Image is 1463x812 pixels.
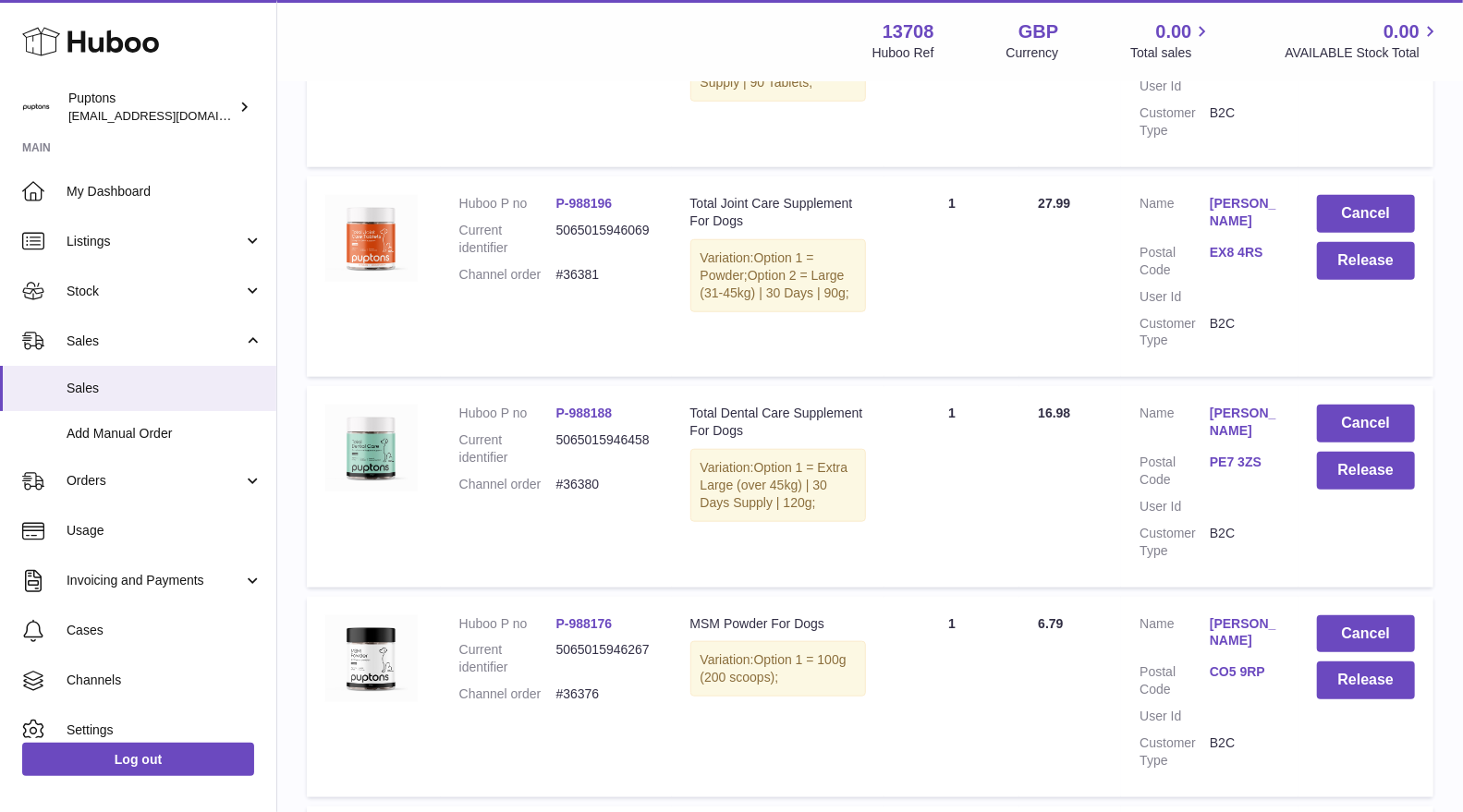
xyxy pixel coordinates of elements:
[1140,454,1210,489] dt: Postal Code
[22,93,50,121] img: hello@puptons.com
[556,431,653,467] dd: 5065015946458
[1210,525,1280,560] dd: B2C
[1140,663,1210,698] dt: Postal Code
[1140,78,1210,95] dt: User Id
[67,183,262,200] span: My Dashboard
[1006,44,1059,62] div: Currency
[1140,615,1210,655] dt: Name
[325,405,418,491] img: TotalDentalCarePowder120.jpg
[68,108,272,123] span: [EMAIL_ADDRESS][DOMAIN_NAME]
[872,44,934,62] div: Huboo Ref
[1317,452,1415,490] button: Release
[1156,19,1192,44] span: 0.00
[690,615,867,633] div: MSM Powder For Dogs
[1140,708,1210,725] dt: User Id
[1140,315,1210,350] dt: Customer Type
[1038,196,1070,211] span: 27.99
[459,685,556,703] dt: Channel order
[67,572,243,589] span: Invoicing and Payments
[1210,405,1280,440] a: [PERSON_NAME]
[459,431,556,467] dt: Current identifier
[1038,406,1070,420] span: 16.98
[1140,104,1210,139] dt: Customer Type
[67,522,262,539] span: Usage
[556,406,613,420] a: P-988188
[1140,525,1210,560] dt: Customer Type
[701,460,848,510] span: Option 1 = Extra Large (over 45kg) | 30 Days Supply | 120g;
[1210,454,1280,471] a: PE7 3ZS
[1140,405,1210,444] dt: Name
[1210,195,1280,230] a: [PERSON_NAME]
[67,672,262,689] span: Channels
[701,652,847,685] span: Option 1 = 100g (200 scoops);
[556,476,653,493] dd: #36380
[1018,19,1058,44] strong: GBP
[1140,195,1210,235] dt: Name
[1210,244,1280,261] a: EX8 4RS
[1384,19,1420,44] span: 0.00
[701,250,814,283] span: Option 1 = Powder;
[325,195,418,282] img: TotalJointCareTablets120.jpg
[690,449,867,522] div: Variation:
[1038,616,1063,631] span: 6.79
[68,90,235,125] div: Puptons
[1317,405,1415,442] button: Cancel
[690,239,867,312] div: Variation:
[1130,19,1213,62] a: 0.00 Total sales
[690,195,867,230] div: Total Joint Care Supplement For Dogs
[1317,242,1415,280] button: Release
[459,222,556,257] dt: Current identifier
[67,721,262,739] span: Settings
[459,405,556,422] dt: Huboo P no
[1140,288,1210,306] dt: User Id
[67,622,262,639] span: Cases
[690,641,867,697] div: Variation:
[67,425,262,442] span: Add Manual Order
[556,222,653,257] dd: 5065015946069
[459,195,556,212] dt: Huboo P no
[1317,615,1415,653] button: Cancel
[22,743,254,776] a: Log out
[459,476,556,493] dt: Channel order
[556,641,653,676] dd: 5065015946267
[1317,661,1415,699] button: Release
[1210,663,1280,681] a: CO5 9RP
[690,405,867,440] div: Total Dental Care Supplement For Dogs
[556,196,613,211] a: P-988196
[67,283,243,300] span: Stock
[67,472,243,490] span: Orders
[1140,734,1210,770] dt: Customer Type
[884,176,1019,377] td: 1
[459,266,556,284] dt: Channel order
[67,233,243,250] span: Listings
[1130,44,1213,62] span: Total sales
[556,266,653,284] dd: #36381
[884,597,1019,797] td: 1
[1210,104,1280,139] dd: B2C
[325,615,418,702] img: TotalPetsMSMPowderForDogs_ffb90623-83ef-4257-86e1-6a44a59590c6.jpg
[459,615,556,633] dt: Huboo P no
[1140,498,1210,515] dt: User Id
[1317,195,1415,233] button: Cancel
[1285,44,1441,62] span: AVAILABLE Stock Total
[1210,734,1280,770] dd: B2C
[701,268,849,300] span: Option 2 = Large (31-45kg) | 30 Days | 90g;
[556,685,653,703] dd: #36376
[883,19,934,44] strong: 13708
[1210,315,1280,350] dd: B2C
[459,641,556,676] dt: Current identifier
[67,333,243,350] span: Sales
[1210,615,1280,650] a: [PERSON_NAME]
[1285,19,1441,62] a: 0.00 AVAILABLE Stock Total
[67,380,262,397] span: Sales
[884,386,1019,587] td: 1
[1140,244,1210,279] dt: Postal Code
[556,616,613,631] a: P-988176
